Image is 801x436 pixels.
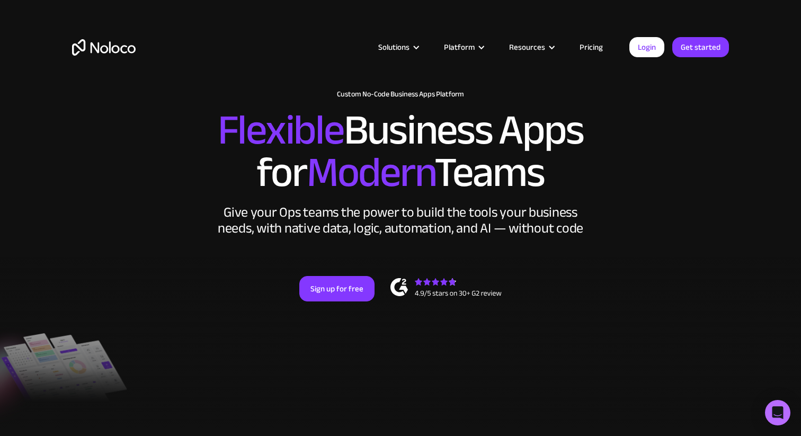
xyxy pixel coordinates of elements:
a: Pricing [566,40,616,54]
div: Resources [496,40,566,54]
a: home [72,39,136,56]
h2: Business Apps for Teams [72,109,729,194]
div: Platform [431,40,496,54]
div: Give your Ops teams the power to build the tools your business needs, with native data, logic, au... [215,204,586,236]
a: Login [629,37,664,57]
a: Get started [672,37,729,57]
div: Platform [444,40,475,54]
span: Modern [307,133,434,212]
div: Resources [509,40,545,54]
div: Solutions [378,40,410,54]
div: Open Intercom Messenger [765,400,790,425]
a: Sign up for free [299,276,375,301]
div: Solutions [365,40,431,54]
span: Flexible [218,91,344,170]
